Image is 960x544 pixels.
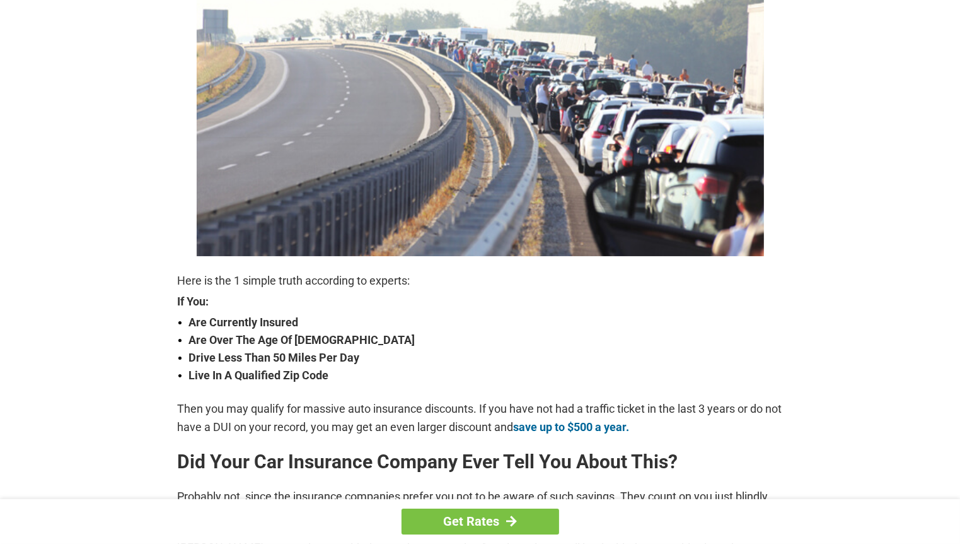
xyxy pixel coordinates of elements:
a: save up to $500 a year. [514,420,630,434]
strong: Live In A Qualified Zip Code [189,367,783,384]
strong: Drive Less Than 50 Miles Per Day [189,349,783,367]
p: Then you may qualify for massive auto insurance discounts. If you have not had a traffic ticket i... [178,400,783,435]
strong: Are Currently Insured [189,314,783,331]
h2: Did Your Car Insurance Company Ever Tell You About This? [178,452,783,472]
a: Get Rates [402,509,559,535]
p: Here is the 1 simple truth according to experts: [178,272,783,290]
strong: Are Over The Age Of [DEMOGRAPHIC_DATA] [189,331,783,349]
p: Probably not, since the insurance companies prefer you not to be aware of such savings. They coun... [178,488,783,523]
strong: If You: [178,296,783,307]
